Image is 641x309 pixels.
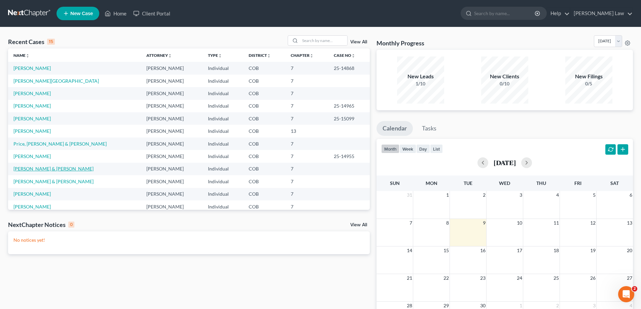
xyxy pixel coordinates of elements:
[285,188,328,200] td: 7
[243,75,285,87] td: COB
[285,175,328,188] td: 7
[243,200,285,213] td: COB
[516,219,523,227] span: 10
[547,7,570,20] a: Help
[285,75,328,87] td: 7
[397,73,444,80] div: New Leads
[141,75,203,87] td: [PERSON_NAME]
[243,163,285,175] td: COB
[499,180,510,186] span: Wed
[406,191,413,199] span: 31
[482,219,486,227] span: 9
[285,112,328,125] td: 7
[243,188,285,200] td: COB
[70,11,93,16] span: New Case
[141,175,203,188] td: [PERSON_NAME]
[350,223,367,227] a: View All
[334,53,355,58] a: Case Nounfold_more
[553,219,560,227] span: 11
[590,246,596,255] span: 19
[208,53,222,58] a: Typeunfold_more
[168,54,172,58] i: unfold_more
[141,125,203,137] td: [PERSON_NAME]
[8,38,55,46] div: Recent Cases
[565,73,612,80] div: New Filings
[141,62,203,74] td: [PERSON_NAME]
[553,274,560,282] span: 25
[285,87,328,100] td: 7
[285,125,328,137] td: 13
[536,180,546,186] span: Thu
[381,144,399,153] button: month
[243,87,285,100] td: COB
[203,100,243,112] td: Individual
[397,80,444,87] div: 1/10
[68,222,74,228] div: 0
[285,163,328,175] td: 7
[426,180,437,186] span: Mon
[285,200,328,213] td: 7
[218,54,222,58] i: unfold_more
[13,53,30,58] a: Nameunfold_more
[328,150,370,162] td: 25-14955
[130,7,174,20] a: Client Portal
[285,150,328,162] td: 7
[13,116,51,121] a: [PERSON_NAME]
[409,219,413,227] span: 7
[141,87,203,100] td: [PERSON_NAME]
[146,53,172,58] a: Attorneyunfold_more
[203,150,243,162] td: Individual
[416,121,442,136] a: Tasks
[285,62,328,74] td: 7
[243,175,285,188] td: COB
[243,100,285,112] td: COB
[13,191,51,197] a: [PERSON_NAME]
[516,246,523,255] span: 17
[141,138,203,150] td: [PERSON_NAME]
[626,219,633,227] span: 13
[464,180,472,186] span: Tue
[203,175,243,188] td: Individual
[101,7,130,20] a: Home
[203,163,243,175] td: Individual
[474,7,536,20] input: Search by name...
[203,87,243,100] td: Individual
[249,53,271,58] a: Districtunfold_more
[479,274,486,282] span: 23
[141,100,203,112] td: [PERSON_NAME]
[13,78,99,84] a: [PERSON_NAME][GEOGRAPHIC_DATA]
[203,188,243,200] td: Individual
[626,246,633,255] span: 20
[618,286,634,302] iframe: Intercom live chat
[285,100,328,112] td: 7
[481,80,528,87] div: 0/10
[446,219,450,227] span: 8
[203,138,243,150] td: Individual
[141,163,203,175] td: [PERSON_NAME]
[267,54,271,58] i: unfold_more
[377,121,413,136] a: Calendar
[13,65,51,71] a: [PERSON_NAME]
[243,112,285,125] td: COB
[285,138,328,150] td: 7
[516,274,523,282] span: 24
[243,125,285,137] td: COB
[328,112,370,125] td: 25-15099
[8,221,74,229] div: NextChapter Notices
[406,274,413,282] span: 21
[377,39,424,47] h3: Monthly Progress
[416,144,430,153] button: day
[203,200,243,213] td: Individual
[519,191,523,199] span: 3
[443,274,450,282] span: 22
[141,200,203,213] td: [PERSON_NAME]
[610,180,619,186] span: Sat
[203,75,243,87] td: Individual
[203,125,243,137] td: Individual
[13,153,51,159] a: [PERSON_NAME]
[300,36,347,45] input: Search by name...
[310,54,314,58] i: unfold_more
[328,62,370,74] td: 25-14868
[446,191,450,199] span: 1
[243,138,285,150] td: COB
